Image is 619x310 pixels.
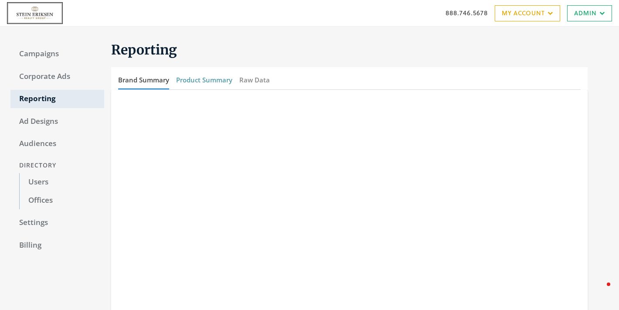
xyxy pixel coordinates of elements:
[567,5,612,21] a: Admin
[10,45,104,63] a: Campaigns
[10,157,104,174] div: Directory
[10,90,104,108] a: Reporting
[118,71,169,89] button: Brand Summary
[10,214,104,232] a: Settings
[19,173,104,191] a: Users
[589,280,610,301] iframe: Intercom live chat
[7,2,63,24] img: Adwerx
[495,5,560,21] a: My Account
[176,71,232,89] button: Product Summary
[10,236,104,255] a: Billing
[19,191,104,210] a: Offices
[111,41,588,58] h1: Reporting
[239,71,270,89] button: Raw Data
[10,135,104,153] a: Audiences
[10,68,104,86] a: Corporate Ads
[446,8,488,17] a: 888.746.5678
[10,112,104,131] a: Ad Designs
